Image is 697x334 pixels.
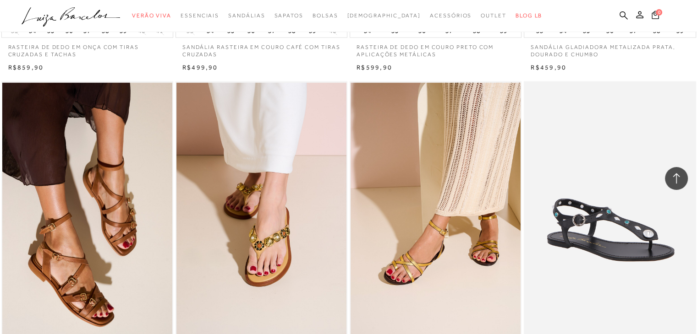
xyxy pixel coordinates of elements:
[357,64,392,71] span: R$599,90
[313,7,338,24] a: categoryNavScreenReaderText
[649,10,662,22] button: 0
[228,7,265,24] a: categoryNavScreenReaderText
[132,7,171,24] a: categoryNavScreenReaderText
[228,12,265,19] span: Sandálias
[430,7,472,24] a: categoryNavScreenReaderText
[347,7,421,24] a: noSubCategoriesText
[274,12,303,19] span: Sapatos
[176,38,347,59] a: SANDÁLIA RASTEIRA EM COURO CAFÉ COM TIRAS CRUZADAS
[516,12,542,19] span: BLOG LB
[182,64,218,71] span: R$499,90
[313,12,338,19] span: Bolsas
[524,38,696,59] a: SANDÁLIA GLADIADORA METALIZADA PRATA, DOURADO E CHUMBO
[274,7,303,24] a: categoryNavScreenReaderText
[516,7,542,24] a: BLOG LB
[347,12,421,19] span: [DEMOGRAPHIC_DATA]
[430,12,472,19] span: Acessórios
[531,64,566,71] span: R$459,90
[481,12,506,19] span: Outlet
[181,12,219,19] span: Essenciais
[132,12,171,19] span: Verão Viva
[656,9,662,16] span: 0
[350,38,521,59] a: RASTEIRA DE DEDO EM COURO PRETO COM APLICAÇÕES METÁLICAS
[8,64,44,71] span: R$859,90
[481,7,506,24] a: categoryNavScreenReaderText
[1,38,173,59] a: RASTEIRA DE DEDO EM ONÇA COM TIRAS CRUZADAS E TACHAS
[181,7,219,24] a: categoryNavScreenReaderText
